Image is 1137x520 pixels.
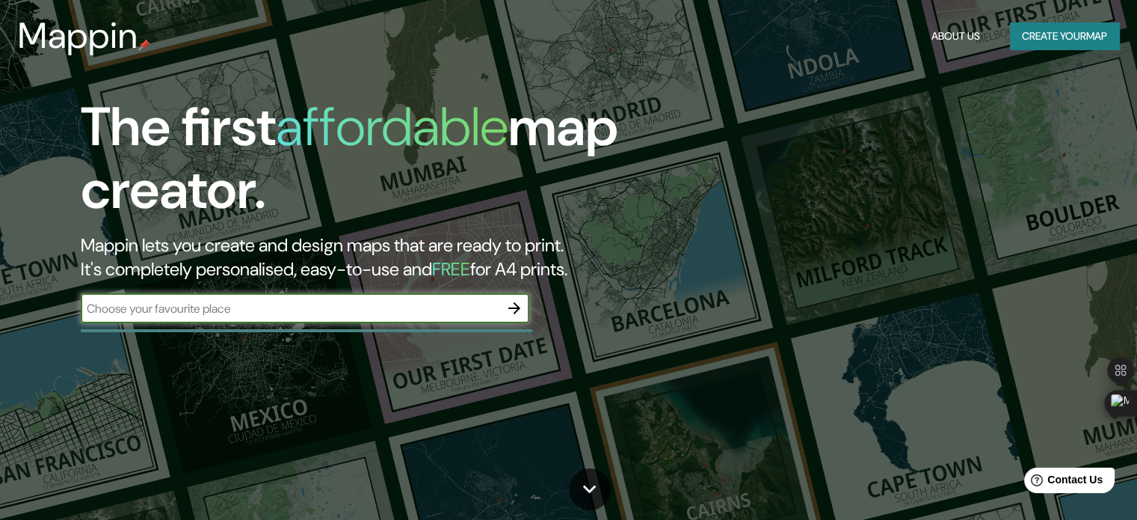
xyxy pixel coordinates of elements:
h1: The first map creator. [81,96,650,233]
button: About Us [925,22,986,50]
img: mappin-pin [138,39,150,51]
h2: Mappin lets you create and design maps that are ready to print. It's completely personalised, eas... [81,233,650,281]
h3: Mappin [18,15,138,57]
h5: FREE [432,257,470,281]
h1: affordable [276,92,508,162]
input: Choose your favourite place [81,300,499,317]
iframe: Help widget launcher [1004,462,1121,504]
button: Create yourmap [1010,22,1119,50]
